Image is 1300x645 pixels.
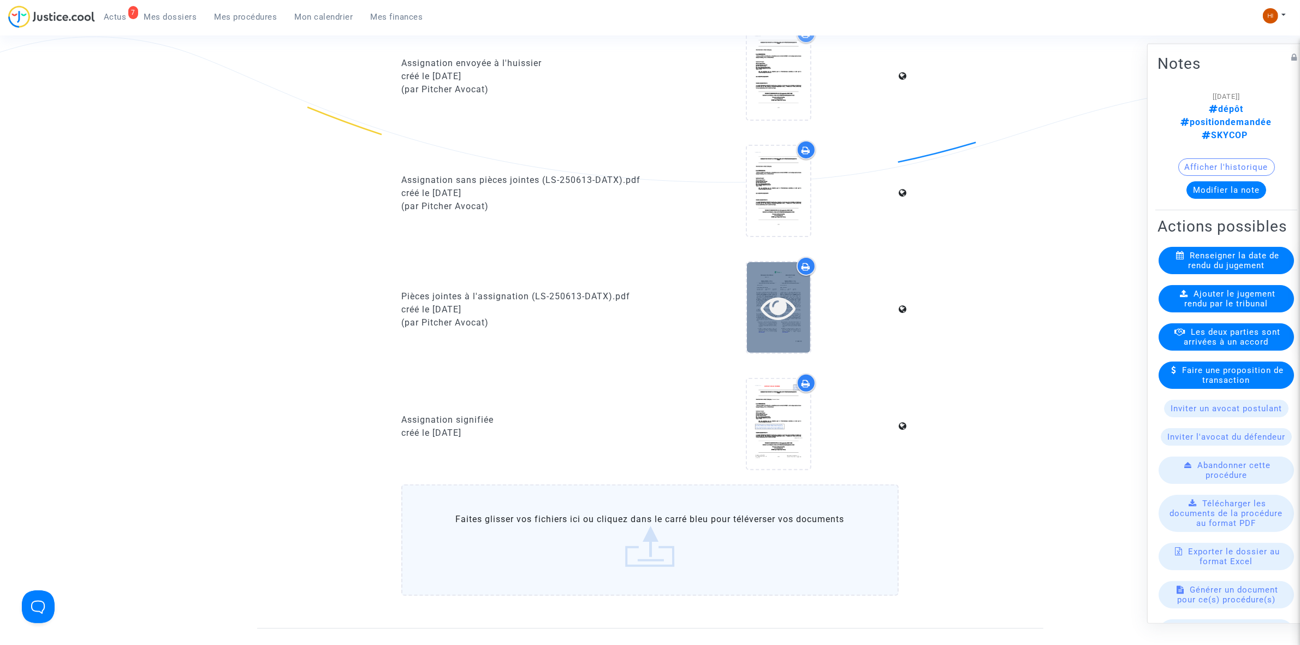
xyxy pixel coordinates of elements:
[8,5,95,28] img: jc-logo.svg
[22,590,55,623] iframe: Help Scout Beacon - Open
[1181,116,1272,127] span: positiondemandée
[1170,498,1283,528] span: Télécharger les documents de la procédure au format PDF
[1185,288,1276,308] span: Ajouter le jugement rendu par le tribunal
[1202,129,1248,140] span: SKYCOP
[1167,431,1285,441] span: Inviter l'avocat du défendeur
[1198,460,1271,480] span: Abandonner cette procédure
[401,187,642,200] div: créé le [DATE]
[1157,54,1295,73] h2: Notes
[1263,8,1278,23] img: fc99b196863ffcca57bb8fe2645aafd9
[104,12,127,22] span: Actus
[401,174,642,187] div: Assignation sans pièces jointes (LS-250613-DATX).pdf
[1171,403,1282,413] span: Inviter un avocat postulant
[371,12,423,22] span: Mes finances
[401,303,642,316] div: créé le [DATE]
[401,57,642,70] div: Assignation envoyée à l'huissier
[1178,158,1275,175] button: Afficher l'historique
[401,70,642,83] div: créé le [DATE]
[1189,546,1280,566] span: Exporter le dossier au format Excel
[1177,584,1279,604] span: Générer un document pour ce(s) procédure(s)
[128,6,138,19] div: 7
[401,316,642,329] div: (par Pitcher Avocat)
[144,12,197,22] span: Mes dossiers
[295,12,353,22] span: Mon calendrier
[1183,365,1284,384] span: Faire une proposition de transaction
[1188,250,1279,270] span: Renseigner la date de rendu du jugement
[1157,216,1295,235] h2: Actions possibles
[215,12,277,22] span: Mes procédures
[401,427,642,440] div: créé le [DATE]
[401,200,642,213] div: (par Pitcher Avocat)
[401,83,642,96] div: (par Pitcher Avocat)
[1209,103,1244,114] span: dépôt
[401,290,642,303] div: Pièces jointes à l'assignation (LS-250613-DATX).pdf
[1184,327,1281,346] span: Les deux parties sont arrivées à un accord
[1186,181,1266,198] button: Modifier la note
[1213,92,1240,100] span: [[DATE]]
[1182,623,1287,642] span: Faire signer un document à un participant
[401,413,642,427] div: Assignation signifiée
